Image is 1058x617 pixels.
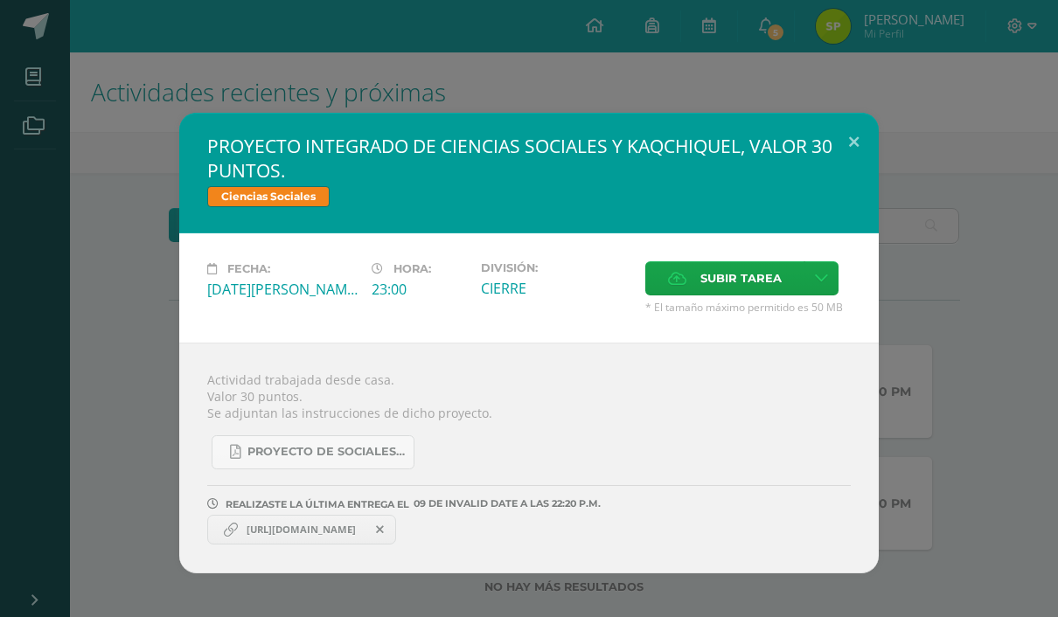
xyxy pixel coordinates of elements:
label: División: [481,261,631,274]
span: Subir tarea [700,262,782,295]
span: REALIZASTE LA ÚLTIMA ENTREGA EL [226,498,409,510]
span: [URL][DOMAIN_NAME] [238,523,365,537]
span: Ciencias Sociales [207,186,330,207]
span: Remover entrega [365,520,395,539]
span: Fecha: [227,262,270,275]
span: * El tamaño máximo permitido es 50 MB [645,300,851,315]
div: [DATE][PERSON_NAME] [207,280,358,299]
button: Close (Esc) [829,113,879,172]
span: Hora: [393,262,431,275]
h2: PROYECTO INTEGRADO DE CIENCIAS SOCIALES Y KAQCHIQUEL, VALOR 30 PUNTOS. [207,134,851,183]
div: CIERRE [481,279,631,298]
div: 23:00 [372,280,467,299]
div: Actividad trabajada desde casa. Valor 30 puntos. Se adjuntan las instrucciones de dicho proyecto. [179,343,879,573]
a: Proyecto de Sociales y Kaqchikel_3ra. Unidad (1).pdf [212,435,414,469]
span: Proyecto de Sociales y Kaqchikel_3ra. Unidad (1).pdf [247,445,405,459]
a: https://www.canva.com/design/DAGvpGJ5weM/qdtb9M6Dt_n1WrTMY95U0w/edit?utm_content=DAGvpGJ5weM&utm_... [207,515,396,544]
